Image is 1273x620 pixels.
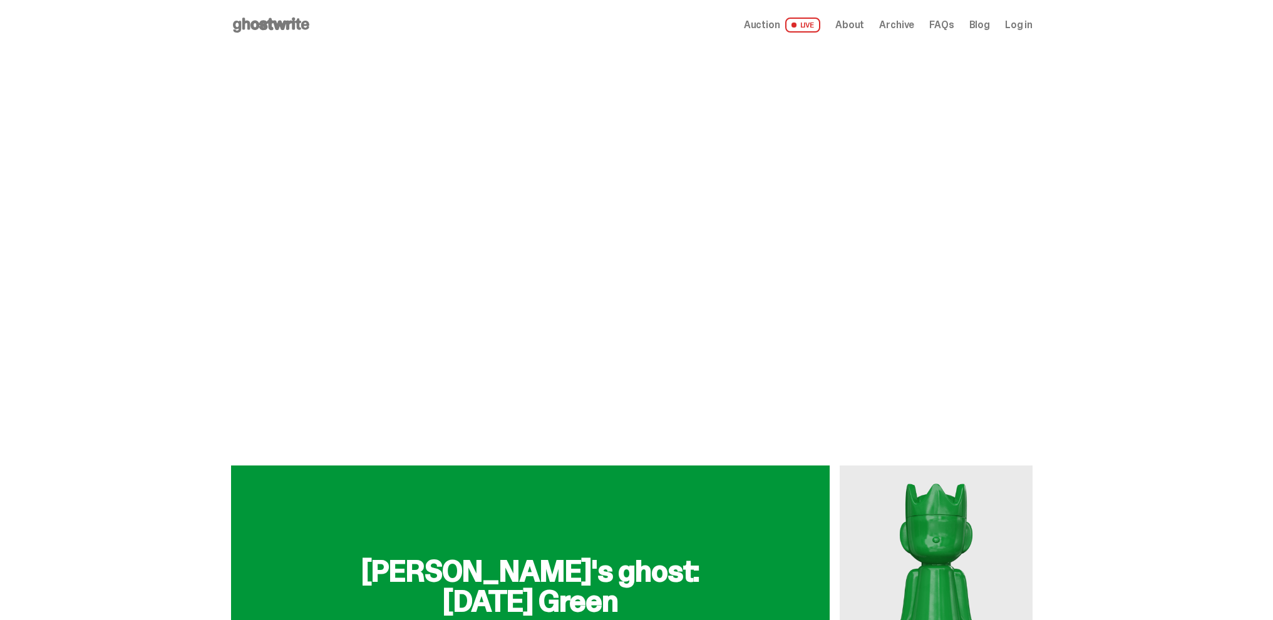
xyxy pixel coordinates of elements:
a: Blog [969,20,990,30]
h2: [PERSON_NAME]'s ghost: [DATE] Green [330,556,731,616]
a: Auction LIVE [744,18,820,33]
a: About [835,20,864,30]
span: LIVE [785,18,821,33]
a: Log in [1005,20,1033,30]
span: Auction [744,20,780,30]
a: Archive [879,20,914,30]
a: FAQs [929,20,954,30]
